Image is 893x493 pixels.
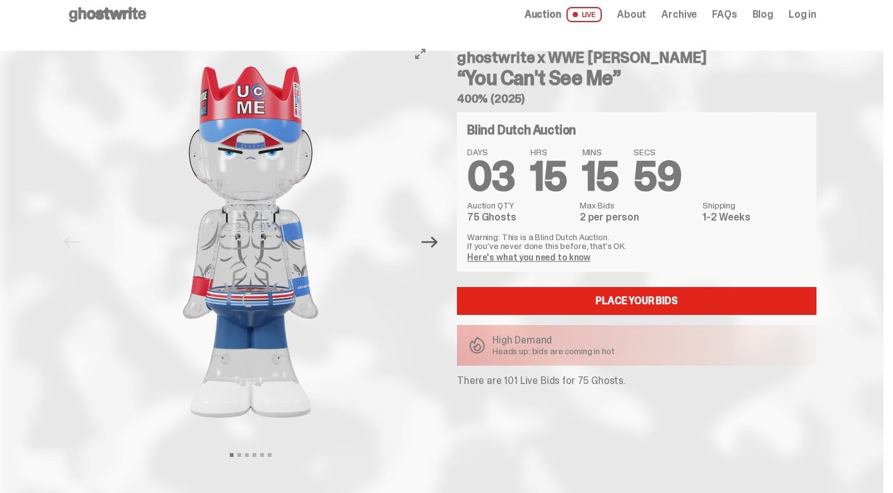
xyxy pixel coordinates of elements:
[525,7,602,22] a: Auction LIVE
[566,7,603,22] span: LIVE
[89,40,412,444] img: John_Cena_Hero_1.png
[582,150,619,203] span: 15
[457,93,816,105] h5: 400% (2025)
[752,10,773,20] a: Blog
[457,50,816,65] h4: ghostwrite x WWE [PERSON_NAME]
[253,453,256,457] button: View slide 4
[789,10,816,20] a: Log in
[457,376,816,386] p: There are 101 Live Bids for 75 Ghosts.
[457,68,816,88] h3: “You Can't See Me”
[230,453,234,457] button: View slide 1
[634,150,681,203] span: 59
[580,212,695,222] dd: 2 per person
[457,287,816,315] a: Place your Bids
[492,335,615,345] p: High Demand
[617,10,646,20] a: About
[492,347,615,355] p: Heads up: bids are coming in hot
[467,252,590,263] a: Here's what you need to know
[245,453,249,457] button: View slide 3
[661,10,697,20] a: Archive
[260,453,264,457] button: View slide 5
[467,148,515,157] span: DAYS
[634,148,681,157] span: SECS
[530,148,567,157] span: HRS
[530,150,567,203] span: 15
[237,453,241,457] button: View slide 2
[712,10,737,20] a: FAQs
[580,201,695,210] dt: Max Bids
[582,148,619,157] span: MINS
[268,453,272,457] button: View slide 6
[467,124,576,136] h4: Blind Dutch Auction
[413,46,428,61] button: View full-screen
[703,212,806,222] dd: 1-2 Weeks
[467,201,572,210] dt: Auction QTY
[467,212,572,222] dd: 75 Ghosts
[416,228,444,256] button: Next
[467,233,806,250] p: Warning: This is a Blind Dutch Auction. If you’ve never done this before, that’s OK.
[703,201,806,210] dt: Shipping
[467,150,515,203] span: 03
[525,10,561,20] span: Auction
